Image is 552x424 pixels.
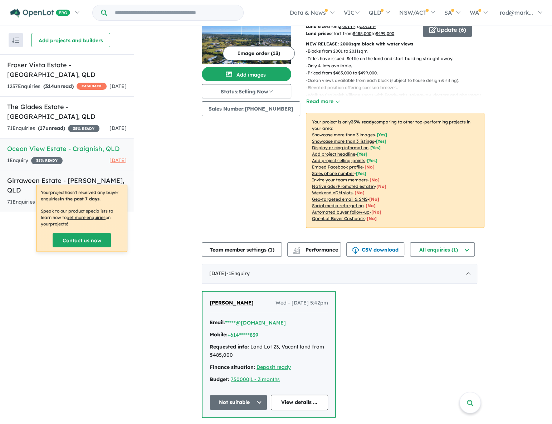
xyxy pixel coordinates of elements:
span: [No] [355,190,365,195]
a: [PERSON_NAME] [210,299,254,307]
span: 314 [45,83,54,89]
a: View details ... [271,395,328,410]
img: line-chart.svg [293,247,300,251]
div: [DATE] [202,264,477,284]
button: Add images [202,67,291,81]
div: 1237 Enquir ies [7,82,107,91]
button: Team member settings (1) [202,242,282,257]
span: [PERSON_NAME] [210,299,254,306]
span: [ Yes ] [356,171,366,176]
p: Your project is only comparing to other top-performing projects in your area: - - - - - - - - - -... [306,113,484,228]
button: Update (6) [423,23,472,37]
span: [DATE] [109,157,127,164]
button: Sales Number:[PHONE_NUMBER] [202,101,300,116]
span: 1 [270,247,273,253]
span: [No] [371,209,381,215]
button: CSV download [346,242,404,257]
a: Deposit ready [257,364,291,370]
button: Status:Selling Now [202,84,291,98]
span: [DATE] [109,125,127,131]
u: $ 485,000 [353,31,371,36]
input: Try estate name, suburb, builder or developer [108,5,242,20]
p: - Titles have issued. Settle on the land and start building straight away. [306,55,490,62]
span: to [371,31,394,36]
u: Sales phone number [312,171,354,176]
u: get more enquiries [67,215,106,220]
strong: ( unread) [38,125,65,131]
span: [No] [366,203,376,208]
span: 17 [40,125,45,131]
span: [ Yes ] [376,138,386,144]
p: Speak to our product specialists to learn how to on your projects ! [41,208,123,227]
b: 35 % ready [351,119,374,125]
button: Image order (13) [223,46,295,60]
button: Performance [287,242,341,257]
p: - Walk to Craignish Village shops with Foodworks, takeaway, doctors and pharmacy. [306,92,490,99]
span: Performance [294,247,338,253]
u: 2,011 m [360,24,376,29]
strong: ( unread) [43,83,74,89]
span: rod@mark... [500,9,533,16]
u: Embed Facebook profile [312,164,363,170]
strong: Budget: [210,376,229,382]
u: 750000 [231,376,249,382]
img: download icon [352,247,359,254]
span: [ Yes ] [357,151,367,157]
p: start from [306,30,417,37]
u: 2,001 m [339,24,355,29]
span: [ No ] [365,164,375,170]
span: Wed - [DATE] 5:42pm [275,299,328,307]
u: $ 499,000 [376,31,394,36]
div: | [210,375,328,384]
p: - Elevated position offering cool sea breezes. [306,84,490,91]
img: Openlot PRO Logo White [10,9,70,18]
img: Ocean View Estate - Craignish [202,10,291,64]
b: Land prices [306,31,331,36]
p: - Ocean views available from each block (subject to house design & siting). [306,77,490,84]
u: Social media retargeting [312,203,364,208]
a: 1 - 3 months [250,376,280,382]
b: Land sizes [306,24,329,29]
div: 71 Enquir ies [7,124,99,133]
button: All enquiries (1) [410,242,475,257]
u: Automated buyer follow-up [312,209,370,215]
u: Add project headline [312,151,355,157]
div: 71 Enquir ies [7,198,99,206]
h5: The Glades Estate - [GEOGRAPHIC_DATA] , QLD [7,102,127,121]
u: Add project selling-points [312,158,365,163]
span: [No] [376,184,386,189]
button: Not suitable [210,395,267,410]
span: [ Yes ] [367,158,377,163]
a: Contact us now [53,233,111,247]
span: [No] [367,216,377,221]
span: - 1 Enquir y [226,270,250,277]
p: - Priced from $485,000 to $499,000. [306,69,490,77]
span: [ Yes ] [370,145,381,150]
span: [ No ] [370,177,380,182]
u: Invite your team members [312,177,368,182]
img: sort.svg [12,38,19,43]
strong: Email: [210,319,225,326]
u: Weekend eDM slots [312,190,353,195]
sup: 2 [353,23,355,27]
h5: Girraween Estate - [PERSON_NAME] , QLD [7,176,127,195]
h5: Fraser Vista Estate - [GEOGRAPHIC_DATA] , QLD [7,60,127,79]
span: 35 % READY [31,157,63,164]
img: bar-chart.svg [293,249,300,254]
b: in the past 7 days. [60,196,101,201]
strong: Mobile: [210,331,228,338]
u: Geo-targeted email & SMS [312,196,367,202]
u: Showcase more than 3 listings [312,138,374,144]
u: Showcase more than 3 images [312,132,375,137]
span: 35 % READY [68,125,99,132]
h5: Ocean View Estate - Craignish , QLD [7,144,127,153]
button: Read more [306,97,339,106]
u: Display pricing information [312,145,368,150]
span: [No] [369,196,379,202]
strong: Finance situation: [210,364,255,370]
span: [DATE] [109,83,127,89]
div: 1 Enquir y [7,156,63,165]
